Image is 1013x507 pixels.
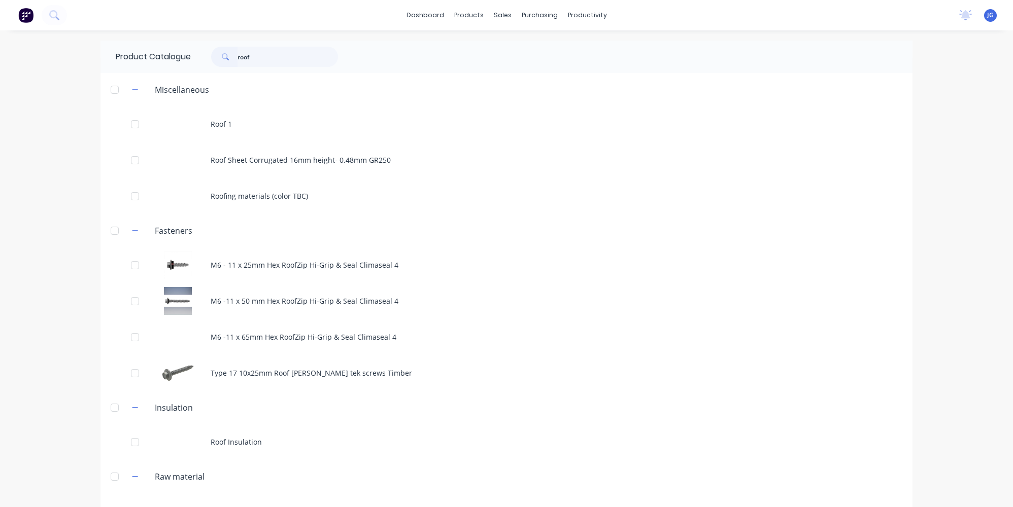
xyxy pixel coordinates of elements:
a: dashboard [401,8,449,23]
div: Roof Sheet Corrugated 16mm height- 0.48mm GR250 [100,142,913,178]
input: Search... [238,47,338,67]
div: Roof 1 [100,106,913,142]
div: Fasteners [147,225,200,237]
div: Raw material [147,470,213,483]
div: Product Catalogue [100,41,191,73]
div: M6 - 11 x 25mm Hex RoofZip Hi-Grip & Seal Climaseal 4M6 - 11 x 25mm Hex RoofZip Hi-Grip & Seal Cl... [100,247,913,283]
span: JG [987,11,994,20]
div: Miscellaneous [147,84,217,96]
div: purchasing [517,8,563,23]
img: Factory [18,8,33,23]
div: M6 -11 x 50 mm Hex RoofZip Hi-Grip & Seal Climaseal 4M6 -11 x 50 mm Hex RoofZip Hi-Grip & Seal Cl... [100,283,913,319]
div: Type 17 10x25mm Roof Batten tek screws TimberType 17 10x25mm Roof [PERSON_NAME] tek screws Timber [100,355,913,391]
div: sales [489,8,517,23]
div: Insulation [147,402,201,414]
div: Roofing materials (color TBC) [100,178,913,214]
div: M6 -11 x 65mm Hex RoofZip Hi-Grip & Seal Climaseal 4 [100,319,913,355]
div: productivity [563,8,612,23]
div: products [449,8,489,23]
div: Roof Insulation [100,424,913,460]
